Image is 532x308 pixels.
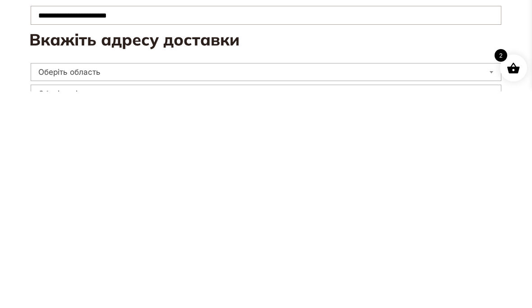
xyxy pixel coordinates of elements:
[31,144,501,162] span: Країна / Регіон
[282,87,502,100] label: Прізвище
[31,147,501,159] span: Україна
[43,87,46,100] abbr: обов'язкове
[111,23,243,31] a: Натисніть тут, щоб застосувати промокод
[312,87,315,100] abbr: обов'язкове
[31,280,501,298] span: Оберіть область
[74,206,77,219] abbr: обов'язкове
[57,166,60,178] abbr: обов'язкове
[31,206,77,219] label: E-mail адреса
[31,87,251,100] label: Ім’я
[23,13,509,40] div: Маєте промокод?
[77,128,80,140] abbr: обов'язкове
[31,128,80,140] label: Країна / Регіон
[31,282,501,295] span: Оберіть область
[29,54,503,75] h3: Платіжні дані
[495,266,507,278] span: 2
[29,246,503,267] h3: Вкажіть адресу доставки
[31,166,60,178] label: Телефон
